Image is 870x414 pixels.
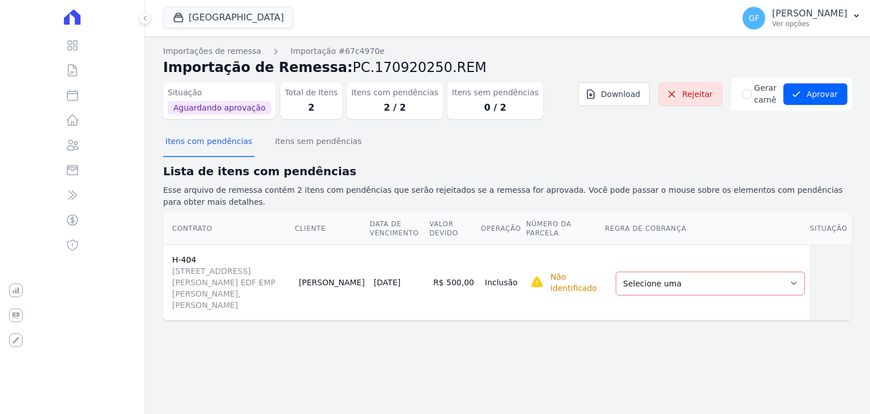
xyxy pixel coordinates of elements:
dd: 2 / 2 [351,101,438,115]
button: GF [PERSON_NAME] Ver opções [733,2,870,34]
dt: Situação [168,87,271,99]
th: Regra de Cobrança [604,213,809,245]
dt: Total de Itens [285,87,338,99]
span: Aguardando aprovação [168,101,271,115]
nav: Breadcrumb [163,45,852,57]
p: Não identificado [551,271,600,294]
a: H-404 [172,255,196,264]
dt: Itens sem pendências [452,87,539,99]
button: Aprovar [783,83,847,105]
p: Ver opções [772,19,847,28]
button: Itens sem pendências [272,128,364,157]
dt: Itens com pendências [351,87,438,99]
dd: 0 / 2 [452,101,539,115]
a: Importação #67c4970e [291,45,385,57]
td: R$ 500,00 [429,244,480,320]
th: Operação [480,213,526,245]
dd: 2 [285,101,338,115]
label: Gerar carnê [754,82,777,106]
p: Esse arquivo de remessa contém 2 itens com pendências que serão rejeitados se a remessa for aprov... [163,184,852,208]
th: Data de Vencimento [369,213,429,245]
span: [STREET_ADDRESS][PERSON_NAME] EDF EMP [PERSON_NAME], [PERSON_NAME] [172,265,290,311]
a: Rejeitar [659,82,722,106]
h2: Lista de itens com pendências [163,163,852,180]
h2: Importação de Remessa: [163,57,852,78]
td: Inclusão [480,244,526,320]
th: Valor devido [429,213,480,245]
button: [GEOGRAPHIC_DATA] [163,7,293,28]
a: Importações de remessa [163,45,261,57]
th: Situação [809,213,852,245]
button: Itens com pendências [163,128,254,157]
th: Número da Parcela [526,213,604,245]
th: Cliente [295,213,369,245]
td: [PERSON_NAME] [295,244,369,320]
span: PC.170920250.REM [353,60,487,75]
a: Download [578,82,650,106]
td: [DATE] [369,244,429,320]
th: Contrato [163,213,295,245]
span: GF [749,14,760,22]
p: [PERSON_NAME] [772,8,847,19]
